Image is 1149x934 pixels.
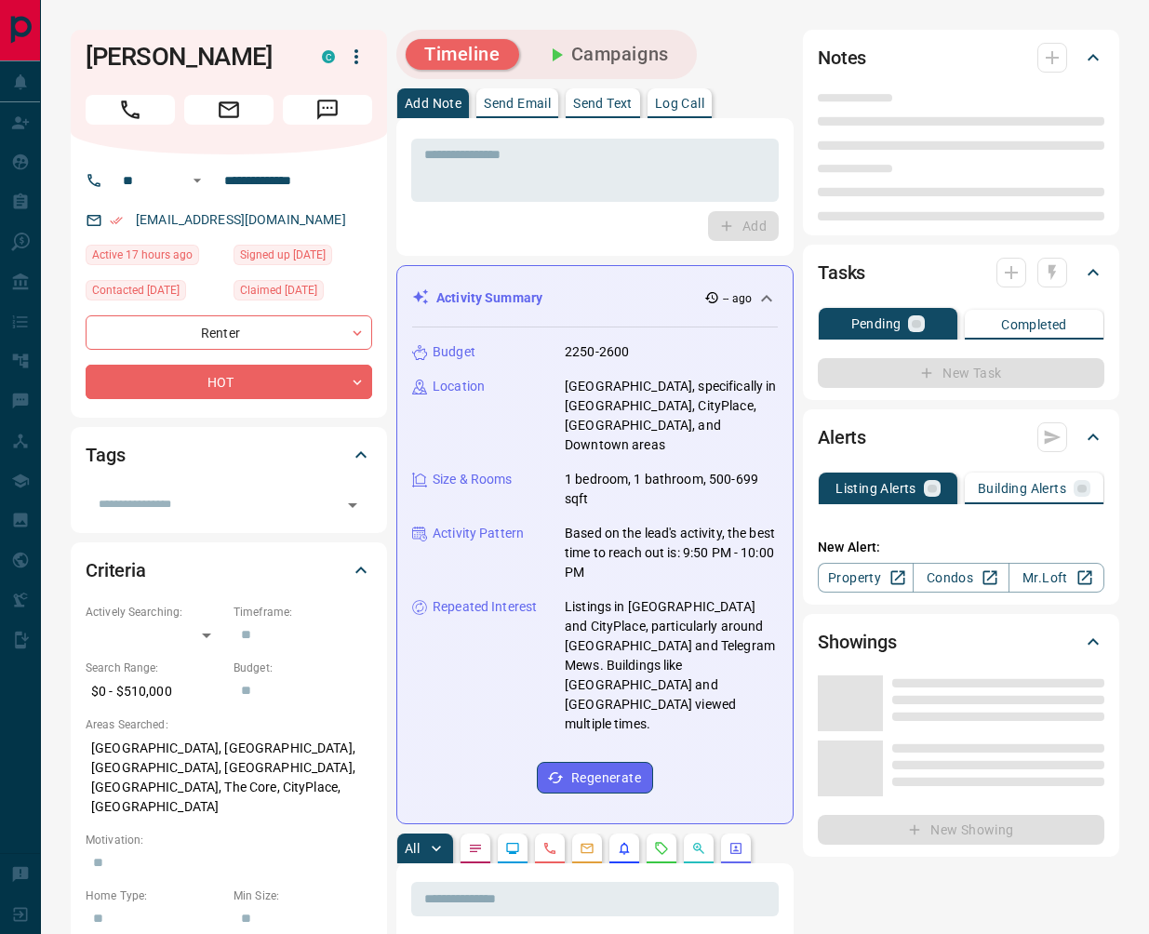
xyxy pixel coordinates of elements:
p: New Alert: [818,538,1104,557]
div: condos.ca [322,50,335,63]
p: Search Range: [86,660,224,676]
div: Tasks [818,250,1104,295]
p: Activity Pattern [433,524,524,543]
h2: Tasks [818,258,865,287]
a: Mr.Loft [1009,563,1104,593]
span: Signed up [DATE] [240,246,326,264]
p: Add Note [405,97,461,110]
div: Wed Mar 26 2025 [234,245,372,271]
p: Motivation: [86,832,372,848]
h2: Criteria [86,555,146,585]
div: HOT [86,365,372,399]
div: Tags [86,433,372,477]
p: Completed [1001,318,1067,331]
button: Regenerate [537,762,653,794]
p: Listings in [GEOGRAPHIC_DATA] and CityPlace, particularly around [GEOGRAPHIC_DATA] and Telegram M... [565,597,778,734]
p: Send Text [573,97,633,110]
h2: Alerts [818,422,866,452]
a: [EMAIL_ADDRESS][DOMAIN_NAME] [136,212,346,227]
div: Mon Aug 11 2025 [86,245,224,271]
p: Budget: [234,660,372,676]
p: Budget [433,342,475,362]
p: [GEOGRAPHIC_DATA], [GEOGRAPHIC_DATA], [GEOGRAPHIC_DATA], [GEOGRAPHIC_DATA], [GEOGRAPHIC_DATA], Th... [86,733,372,822]
p: -- ago [723,290,752,307]
p: Listing Alerts [835,482,916,495]
span: Message [283,95,372,125]
button: Open [340,492,366,518]
p: All [405,842,420,855]
svg: Notes [468,841,483,856]
svg: Lead Browsing Activity [505,841,520,856]
p: Areas Searched: [86,716,372,733]
div: Wed Mar 26 2025 [234,280,372,306]
p: Pending [851,317,902,330]
a: Property [818,563,914,593]
p: Location [433,377,485,396]
svg: Email Verified [110,214,123,227]
p: Activity Summary [436,288,542,308]
p: 1 bedroom, 1 bathroom, 500-699 sqft [565,470,778,509]
span: Active 17 hours ago [92,246,193,264]
div: Criteria [86,548,372,593]
div: Thu Mar 27 2025 [86,280,224,306]
svg: Opportunities [691,841,706,856]
svg: Requests [654,841,669,856]
p: Building Alerts [978,482,1066,495]
p: Timeframe: [234,604,372,620]
p: Min Size: [234,887,372,904]
div: Alerts [818,415,1104,460]
p: 2250-2600 [565,342,629,362]
p: Send Email [484,97,551,110]
div: Showings [818,620,1104,664]
svg: Emails [580,841,595,856]
p: Based on the lead's activity, the best time to reach out is: 9:50 PM - 10:00 PM [565,524,778,582]
a: Condos [913,563,1009,593]
h1: [PERSON_NAME] [86,42,294,72]
p: $0 - $510,000 [86,676,224,707]
h2: Tags [86,440,125,470]
svg: Agent Actions [728,841,743,856]
span: Contacted [DATE] [92,281,180,300]
span: Call [86,95,175,125]
div: Notes [818,35,1104,80]
p: Actively Searching: [86,604,224,620]
svg: Calls [542,841,557,856]
p: Home Type: [86,887,224,904]
span: Claimed [DATE] [240,281,317,300]
div: Renter [86,315,372,350]
h2: Showings [818,627,897,657]
svg: Listing Alerts [617,841,632,856]
span: Email [184,95,274,125]
div: Activity Summary-- ago [412,281,778,315]
p: Log Call [655,97,704,110]
p: Repeated Interest [433,597,537,617]
p: [GEOGRAPHIC_DATA], specifically in [GEOGRAPHIC_DATA], CityPlace, [GEOGRAPHIC_DATA], and Downtown ... [565,377,778,455]
button: Timeline [406,39,519,70]
h2: Notes [818,43,866,73]
p: Size & Rooms [433,470,513,489]
button: Open [186,169,208,192]
button: Campaigns [527,39,688,70]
